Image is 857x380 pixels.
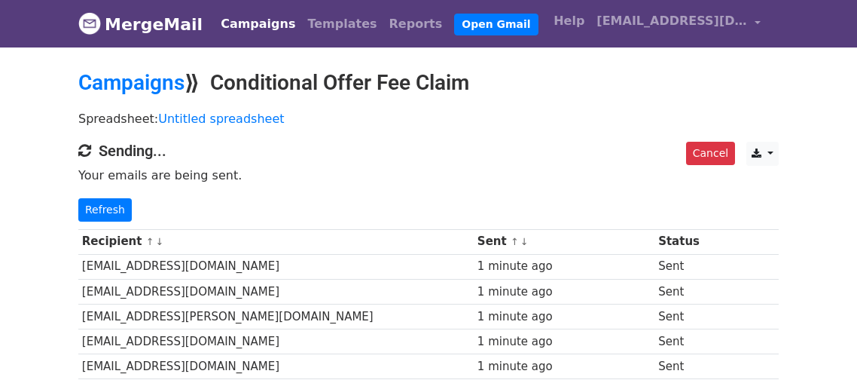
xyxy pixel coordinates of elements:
a: Reports [383,9,449,39]
th: Status [654,229,718,254]
th: Recipient [78,229,474,254]
p: Your emails are being sent. [78,167,779,183]
a: Cancel [686,142,735,165]
p: Spreadsheet: [78,111,779,127]
td: Sent [654,329,718,354]
span: [EMAIL_ADDRESS][DOMAIN_NAME] [596,12,747,30]
td: [EMAIL_ADDRESS][PERSON_NAME][DOMAIN_NAME] [78,304,474,329]
td: [EMAIL_ADDRESS][DOMAIN_NAME] [78,254,474,279]
a: [EMAIL_ADDRESS][DOMAIN_NAME] [590,6,767,41]
a: ↓ [155,236,163,247]
td: Sent [654,304,718,329]
div: 1 minute ago [477,333,651,351]
a: ↓ [520,236,529,247]
a: Campaigns [78,70,185,95]
td: [EMAIL_ADDRESS][DOMAIN_NAME] [78,354,474,379]
a: Untitled spreadsheet [158,112,284,126]
a: ↑ [511,236,519,247]
td: Sent [654,254,718,279]
div: 1 minute ago [477,258,651,275]
td: Sent [654,279,718,304]
div: 1 minute ago [477,283,651,301]
div: 1 minute ago [477,358,651,375]
td: Sent [654,354,718,379]
th: Sent [474,229,654,254]
a: Campaigns [215,9,301,39]
a: Refresh [78,198,132,222]
a: Open Gmail [454,14,538,35]
a: MergeMail [78,8,203,40]
h2: ⟫ Conditional Offer Fee Claim [78,70,779,96]
td: [EMAIL_ADDRESS][DOMAIN_NAME] [78,279,474,304]
td: [EMAIL_ADDRESS][DOMAIN_NAME] [78,329,474,354]
a: Templates [301,9,383,39]
div: 1 minute ago [477,308,651,326]
a: Help [547,6,590,36]
img: MergeMail logo [78,12,101,35]
h4: Sending... [78,142,779,160]
a: ↑ [146,236,154,247]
